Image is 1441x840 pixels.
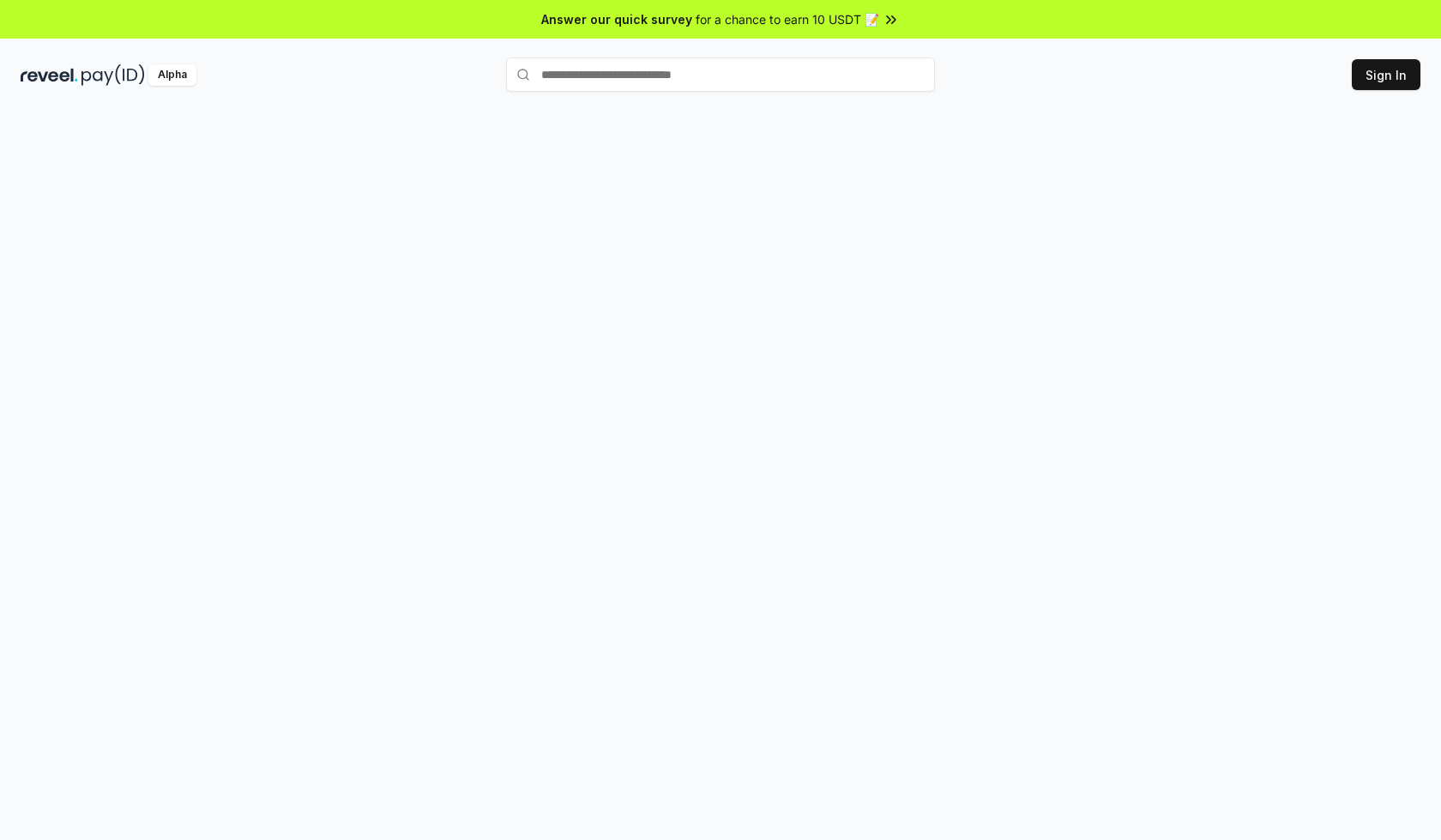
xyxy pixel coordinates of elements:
[148,64,196,86] div: Alpha
[21,64,78,86] img: reveel_dark
[81,64,145,86] img: pay_id
[541,10,692,28] span: Answer our quick survey
[1352,59,1420,90] button: Sign In
[696,10,879,28] span: for a chance to earn 10 USDT 📝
